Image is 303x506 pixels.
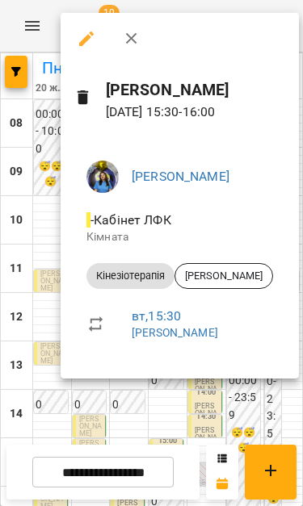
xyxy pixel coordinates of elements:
span: Кінезіотерапія [86,269,175,283]
h6: [PERSON_NAME] [106,77,286,102]
p: Кімната [86,229,273,245]
a: [PERSON_NAME] [132,169,229,184]
img: d1dec607e7f372b62d1bb04098aa4c64.jpeg [86,161,119,193]
p: [DATE] 15:30 - 16:00 [106,102,286,122]
a: [PERSON_NAME] [132,326,218,339]
span: - Кабінет ЛФК [86,212,175,228]
div: [PERSON_NAME] [175,263,273,289]
a: вт , 15:30 [132,308,181,324]
span: [PERSON_NAME] [175,269,272,283]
